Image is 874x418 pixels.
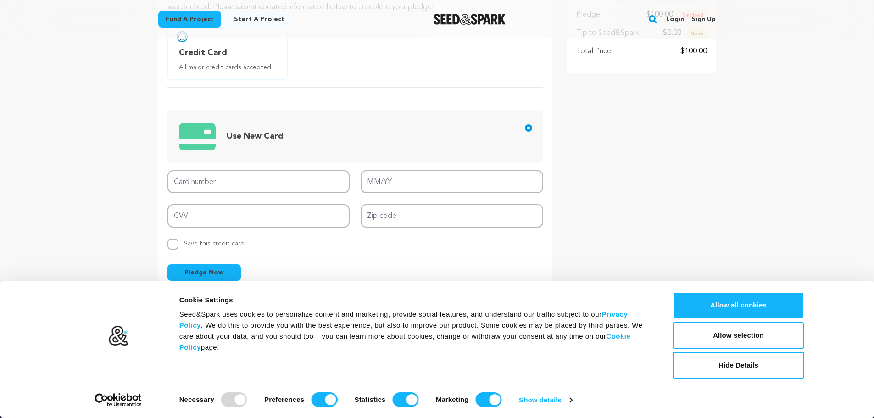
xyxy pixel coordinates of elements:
[666,12,684,27] a: Login
[361,170,543,194] input: MM/YY
[576,46,611,57] p: Total Price
[167,170,350,194] input: Card number
[167,264,241,281] button: Pledge Now
[179,309,652,353] div: Seed&Spark uses cookies to personalize content and marketing, provide social features, and unders...
[519,393,572,407] a: Show details
[179,117,216,155] img: credit card icons
[680,46,707,57] p: $100.00
[184,268,224,277] span: Pledge Now
[78,393,158,407] a: Usercentrics Cookiebot - opens in a new window
[108,325,128,346] img: logo
[355,396,386,403] strong: Statistics
[184,237,245,247] span: Save this credit card
[436,396,469,403] strong: Marketing
[179,46,227,59] span: Credit Card
[361,204,543,228] input: Zip code
[227,11,292,28] a: Start a project
[691,12,716,27] a: Sign up
[434,14,506,25] img: Seed&Spark Logo Dark Mode
[264,396,304,403] strong: Preferences
[179,396,214,403] strong: Necessary
[179,295,652,306] div: Cookie Settings
[179,63,280,72] span: All major credit cards accepted.
[227,132,284,140] span: Use New Card
[673,322,804,349] button: Allow selection
[434,14,506,25] a: Seed&Spark Homepage
[673,292,804,318] button: Allow all cookies
[167,204,350,228] input: CVV
[673,352,804,379] button: Hide Details
[158,11,221,28] a: Fund a project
